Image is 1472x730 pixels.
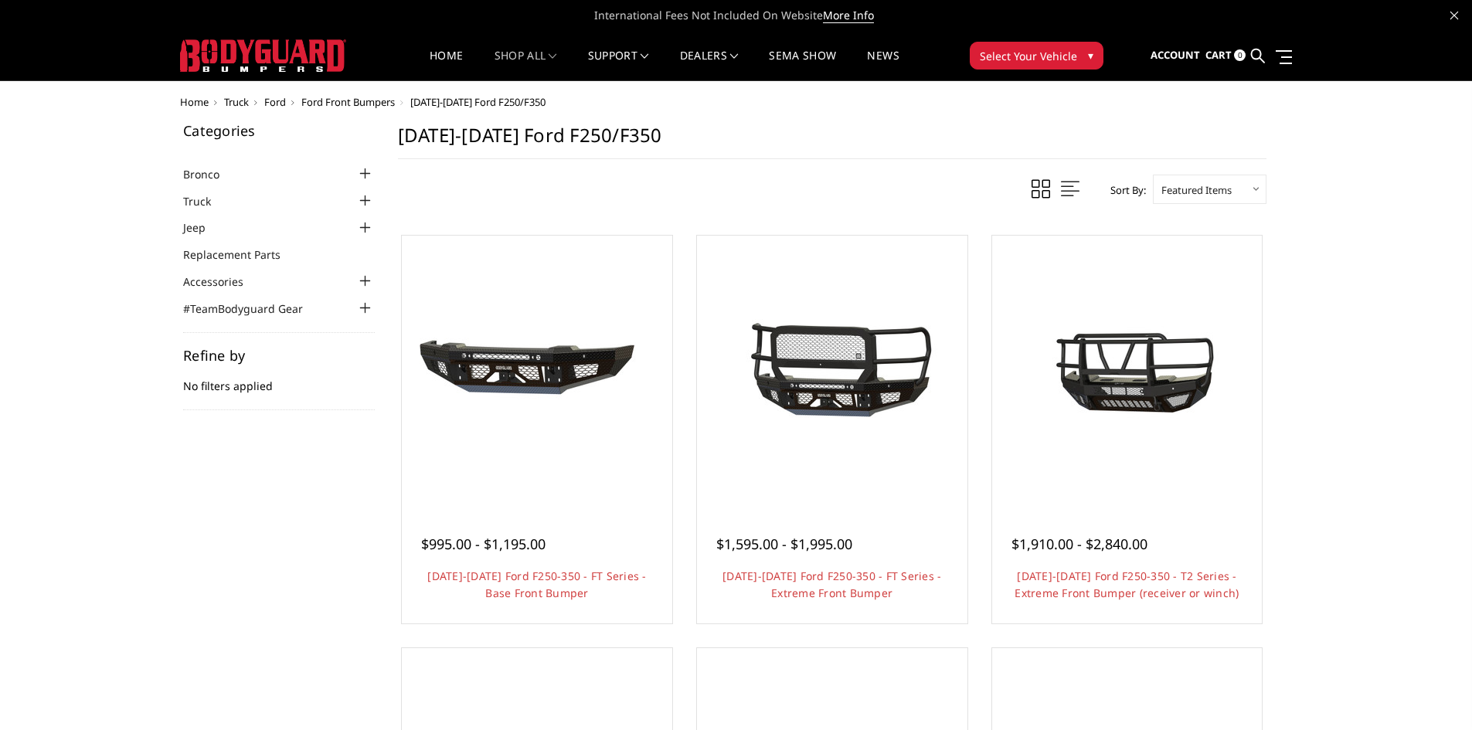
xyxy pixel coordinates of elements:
[183,273,263,290] a: Accessories
[183,348,375,362] h5: Refine by
[1205,48,1232,62] span: Cart
[1234,49,1246,61] span: 0
[224,95,249,109] a: Truck
[1151,35,1200,76] a: Account
[970,42,1103,70] button: Select Your Vehicle
[183,193,230,209] a: Truck
[701,239,964,502] a: 2023-2025 Ford F250-350 - FT Series - Extreme Front Bumper 2023-2025 Ford F250-350 - FT Series - ...
[1015,569,1239,600] a: [DATE]-[DATE] Ford F250-350 - T2 Series - Extreme Front Bumper (receiver or winch)
[1151,48,1200,62] span: Account
[183,300,322,317] a: #TeamBodyguard Gear
[183,219,225,236] a: Jeep
[588,50,649,80] a: Support
[264,95,286,109] a: Ford
[680,50,739,80] a: Dealers
[1011,535,1147,553] span: $1,910.00 - $2,840.00
[1003,301,1250,440] img: 2023-2025 Ford F250-350 - T2 Series - Extreme Front Bumper (receiver or winch)
[823,8,874,23] a: More Info
[183,246,300,263] a: Replacement Parts
[1205,35,1246,76] a: Cart 0
[406,239,668,502] a: 2023-2025 Ford F250-350 - FT Series - Base Front Bumper
[716,535,852,553] span: $1,595.00 - $1,995.00
[427,569,646,600] a: [DATE]-[DATE] Ford F250-350 - FT Series - Base Front Bumper
[980,48,1077,64] span: Select Your Vehicle
[301,95,395,109] a: Ford Front Bumpers
[183,166,239,182] a: Bronco
[183,124,375,138] h5: Categories
[769,50,836,80] a: SEMA Show
[413,313,661,429] img: 2023-2025 Ford F250-350 - FT Series - Base Front Bumper
[722,569,941,600] a: [DATE]-[DATE] Ford F250-350 - FT Series - Extreme Front Bumper
[180,95,209,109] a: Home
[1088,47,1093,63] span: ▾
[430,50,463,80] a: Home
[421,535,546,553] span: $995.00 - $1,195.00
[1102,178,1146,202] label: Sort By:
[410,95,546,109] span: [DATE]-[DATE] Ford F250/F350
[996,239,1259,502] a: 2023-2025 Ford F250-350 - T2 Series - Extreme Front Bumper (receiver or winch) 2023-2025 Ford F25...
[495,50,557,80] a: shop all
[398,124,1266,159] h1: [DATE]-[DATE] Ford F250/F350
[867,50,899,80] a: News
[180,39,346,72] img: BODYGUARD BUMPERS
[183,348,375,410] div: No filters applied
